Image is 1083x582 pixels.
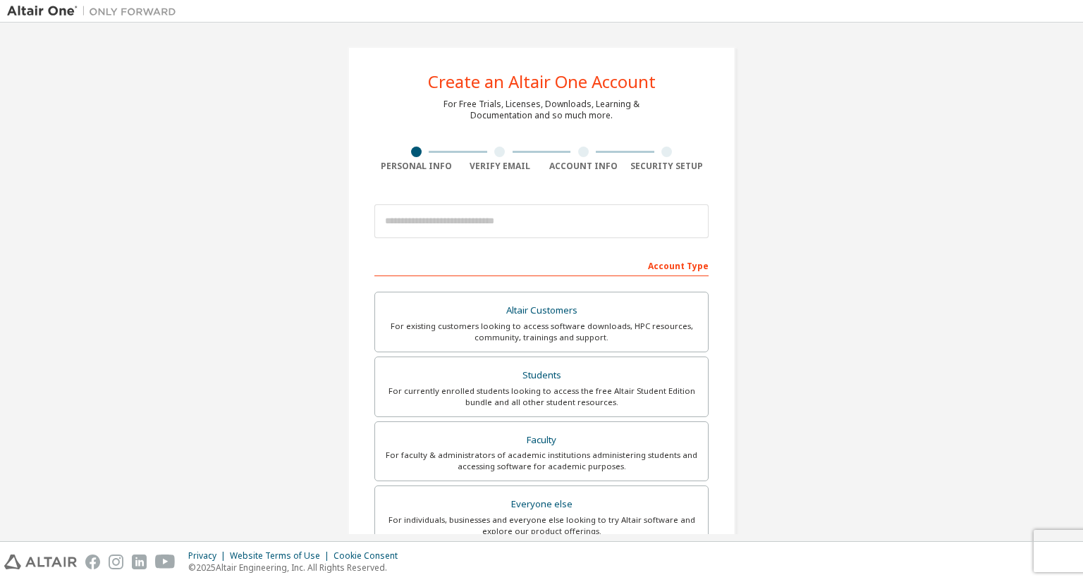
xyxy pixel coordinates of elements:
[374,161,458,172] div: Personal Info
[384,385,699,408] div: For currently enrolled students looking to access the free Altair Student Edition bundle and all ...
[4,555,77,569] img: altair_logo.svg
[155,555,176,569] img: youtube.svg
[625,161,709,172] div: Security Setup
[85,555,100,569] img: facebook.svg
[384,431,699,450] div: Faculty
[384,495,699,514] div: Everyone else
[541,161,625,172] div: Account Info
[443,99,640,121] div: For Free Trials, Licenses, Downloads, Learning & Documentation and so much more.
[132,555,147,569] img: linkedin.svg
[188,550,230,562] div: Privacy
[384,321,699,343] div: For existing customers looking to access software downloads, HPC resources, community, trainings ...
[458,161,542,172] div: Verify Email
[428,73,656,90] div: Create an Altair One Account
[384,514,699,537] div: For individuals, businesses and everyone else looking to try Altair software and explore our prod...
[7,4,183,18] img: Altair One
[374,254,709,276] div: Account Type
[109,555,123,569] img: instagram.svg
[384,301,699,321] div: Altair Customers
[384,450,699,472] div: For faculty & administrators of academic institutions administering students and accessing softwa...
[188,562,406,574] p: © 2025 Altair Engineering, Inc. All Rights Reserved.
[384,366,699,385] div: Students
[334,550,406,562] div: Cookie Consent
[230,550,334,562] div: Website Terms of Use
